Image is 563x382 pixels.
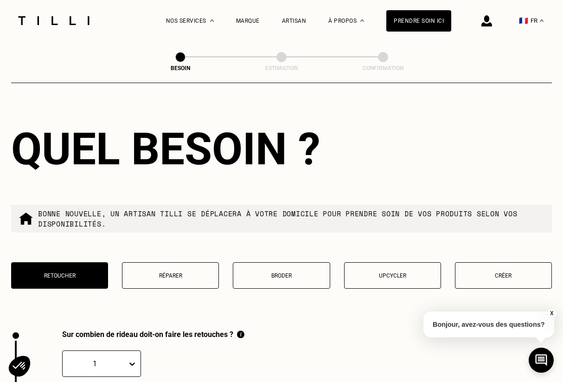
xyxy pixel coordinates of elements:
div: Quel besoin ? [11,123,552,175]
p: Broder [238,272,325,279]
a: Prendre soin ici [386,10,451,32]
button: Créer [455,262,552,289]
img: Comment compter le nombre de rideaux ? [237,330,244,339]
button: Réparer [122,262,219,289]
p: Bonjour, avez-vous des questions? [423,311,554,337]
p: Créer [460,272,547,279]
button: X [547,308,556,318]
img: Logo du service de couturière Tilli [15,16,93,25]
p: Retoucher [16,272,103,279]
p: Upcycler [349,272,436,279]
button: Retoucher [11,262,108,289]
a: Artisan [282,18,307,24]
button: Broder [233,262,330,289]
p: Réparer [127,272,214,279]
div: Sur combien de rideau doit-on faire les retouches ? [62,330,244,339]
div: Confirmation [337,65,429,71]
img: Menu déroulant à propos [360,19,364,22]
img: menu déroulant [540,19,544,22]
p: Bonne nouvelle, un artisan tilli se déplacera à votre domicile pour prendre soin de vos produits ... [38,208,544,229]
button: Upcycler [344,262,441,289]
div: Estimation [235,65,328,71]
div: Besoin [134,65,227,71]
img: icône connexion [481,15,492,26]
img: commande à domicile [19,211,33,226]
img: Menu déroulant [210,19,214,22]
span: 🇫🇷 [519,16,528,25]
a: Marque [236,18,260,24]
